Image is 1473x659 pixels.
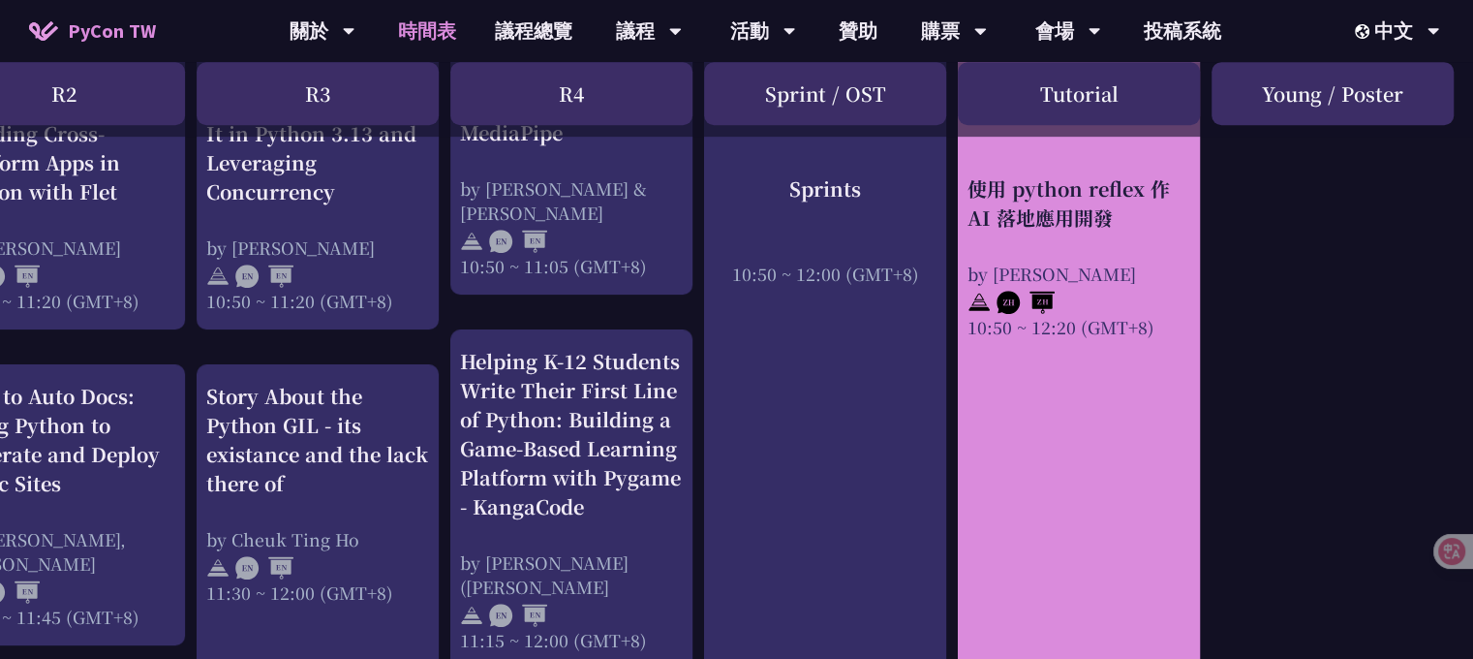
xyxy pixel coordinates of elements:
div: R3 [197,62,439,125]
div: R4 [450,62,692,125]
img: ENEN.5a408d1.svg [489,604,547,627]
div: 10:50 ~ 12:00 (GMT+8) [714,262,936,286]
div: Sprint / OST [704,62,946,125]
img: ENEN.5a408d1.svg [235,556,293,580]
div: by [PERSON_NAME] [206,235,429,260]
div: 11:30 ~ 12:00 (GMT+8) [206,581,429,605]
div: by Cheuk Ting Ho [206,527,429,551]
div: 11:15 ~ 12:00 (GMT+8) [460,628,683,652]
img: Locale Icon [1355,24,1374,39]
img: ZHZH.38617ef.svg [997,292,1055,315]
div: Sprints [714,174,936,204]
div: Story About the Python GIL - its existance and the lack there of [206,382,429,498]
img: Home icon of PyCon TW 2025 [29,21,58,41]
div: by [PERSON_NAME] ([PERSON_NAME] [460,550,683,599]
span: PyCon TW [68,16,156,46]
div: Helping K-12 Students Write Their First Line of Python: Building a Game-Based Learning Platform w... [460,347,683,521]
img: svg+xml;base64,PHN2ZyB4bWxucz0iaHR0cDovL3d3dy53My5vcmcvMjAwMC9zdmciIHdpZHRoPSIyNCIgaGVpZ2h0PSIyNC... [206,556,230,580]
a: PyCon TW [10,7,175,55]
a: An Introduction to the GIL for Python Beginners: Disabling It in Python 3.13 and Leveraging Concu... [206,31,429,313]
div: 10:50 ~ 11:05 (GMT+8) [460,254,683,278]
div: Tutorial [958,62,1200,125]
img: ENEN.5a408d1.svg [235,265,293,288]
img: ENEN.5a408d1.svg [489,230,547,253]
div: by [PERSON_NAME] [967,262,1190,286]
div: 使用 python reflex 作 AI 落地應用開發 [967,174,1190,233]
img: svg+xml;base64,PHN2ZyB4bWxucz0iaHR0cDovL3d3dy53My5vcmcvMjAwMC9zdmciIHdpZHRoPSIyNCIgaGVpZ2h0PSIyNC... [460,604,483,627]
img: svg+xml;base64,PHN2ZyB4bWxucz0iaHR0cDovL3d3dy53My5vcmcvMjAwMC9zdmciIHdpZHRoPSIyNCIgaGVpZ2h0PSIyNC... [967,292,991,315]
a: Spell it with Sign Language: An Asl Typing Game with MediaPipe by [PERSON_NAME] & [PERSON_NAME] 1... [460,31,683,278]
div: 10:50 ~ 11:20 (GMT+8) [206,289,429,313]
img: svg+xml;base64,PHN2ZyB4bWxucz0iaHR0cDovL3d3dy53My5vcmcvMjAwMC9zdmciIHdpZHRoPSIyNCIgaGVpZ2h0PSIyNC... [460,230,483,253]
img: svg+xml;base64,PHN2ZyB4bWxucz0iaHR0cDovL3d3dy53My5vcmcvMjAwMC9zdmciIHdpZHRoPSIyNCIgaGVpZ2h0PSIyNC... [206,265,230,288]
div: 10:50 ~ 12:20 (GMT+8) [967,315,1190,339]
div: Young / Poster [1212,62,1454,125]
div: by [PERSON_NAME] & [PERSON_NAME] [460,176,683,225]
